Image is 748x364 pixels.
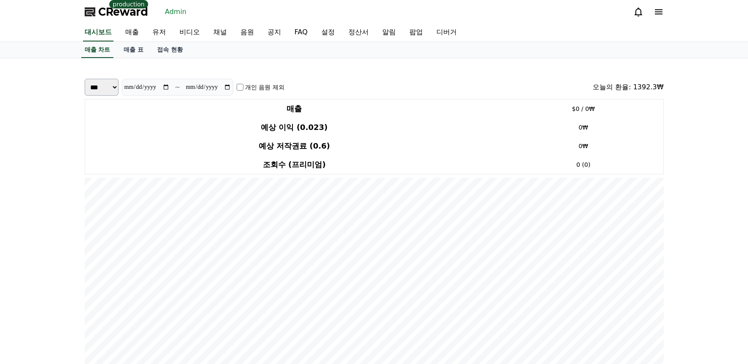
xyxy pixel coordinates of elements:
a: 공지 [261,24,288,41]
a: 매출 차트 [81,42,114,58]
td: $0 / 0₩ [504,99,663,119]
h4: 매출 [88,103,500,115]
a: CReward [85,5,148,19]
span: Messages [70,281,95,288]
span: CReward [98,5,148,19]
a: 매출 [119,24,146,41]
a: 팝업 [403,24,430,41]
h4: 예상 저작권료 (0.6) [88,140,500,152]
a: 음원 [234,24,261,41]
a: Messages [56,268,109,290]
td: 0₩ [504,137,663,155]
a: FAQ [288,24,315,41]
a: 대시보드 [83,24,113,41]
a: 채널 [207,24,234,41]
a: 디버거 [430,24,464,41]
span: Settings [125,281,146,288]
a: Home [3,268,56,290]
a: 알림 [375,24,403,41]
a: Settings [109,268,163,290]
a: 설정 [315,24,342,41]
a: Admin [162,5,190,19]
span: Home [22,281,36,288]
h4: 조회수 (프리미엄) [88,159,500,171]
a: 매출 표 [117,42,150,58]
a: 정산서 [342,24,375,41]
a: 접속 현황 [150,42,190,58]
h4: 예상 이익 (0.023) [88,121,500,133]
a: 비디오 [173,24,207,41]
td: 0₩ [504,118,663,137]
td: 0 (0) [504,155,663,174]
a: 유저 [146,24,173,41]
